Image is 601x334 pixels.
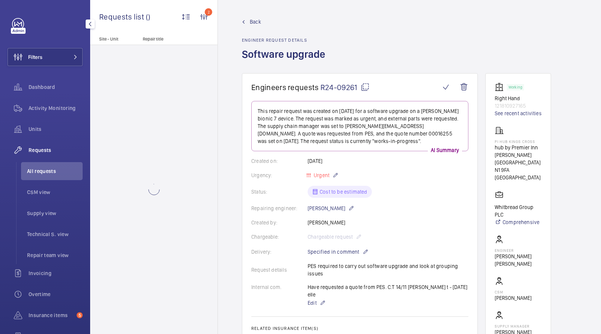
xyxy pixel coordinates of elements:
[495,324,542,328] p: Supply manager
[495,110,542,117] a: See recent activities
[495,166,542,181] p: N1 9FA [GEOGRAPHIC_DATA]
[495,253,542,268] p: [PERSON_NAME] [PERSON_NAME]
[495,248,542,253] p: Engineer
[308,247,368,256] p: Specified in comment
[29,83,83,91] span: Dashboard
[251,326,468,331] h2: Related insurance item(s)
[27,251,83,259] span: Repair team view
[27,230,83,238] span: Technical S. view
[495,290,532,294] p: CSM
[90,36,140,42] p: Site - Unit
[320,83,370,92] span: R24-09261
[27,209,83,217] span: Supply view
[308,204,354,213] p: [PERSON_NAME]
[495,203,542,218] p: Whitbread Group PLC
[495,95,542,102] p: Right Hand
[495,139,542,144] p: PI Hub Kings Cross
[29,146,83,154] span: Requests
[29,311,74,319] span: Insurance items
[29,269,83,277] span: Invoicing
[428,146,462,154] p: AI Summary
[495,294,532,302] p: [PERSON_NAME]
[308,299,317,307] span: Edit
[99,12,146,21] span: Requests list
[29,125,83,133] span: Units
[495,144,542,166] p: hub by Premier Inn [PERSON_NAME][GEOGRAPHIC_DATA]
[27,167,83,175] span: All requests
[251,83,319,92] span: Engineers requests
[312,172,329,178] span: Urgent
[77,312,83,318] span: 5
[242,38,330,43] h2: Engineer request details
[28,53,42,61] span: Filters
[29,104,83,112] span: Activity Monitoring
[27,188,83,196] span: CSM view
[143,36,192,42] p: Repair title
[29,290,83,298] span: Overtime
[509,86,522,89] p: Working
[258,107,462,145] p: This repair request was created on [DATE] for a software upgrade on a [PERSON_NAME] bionic 7 devi...
[250,18,261,26] span: Back
[495,218,542,226] a: Comprehensive
[242,47,330,73] h1: Software upgrade
[495,83,507,92] img: elevator.svg
[495,102,542,110] p: 121810927165
[8,48,83,66] button: Filters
